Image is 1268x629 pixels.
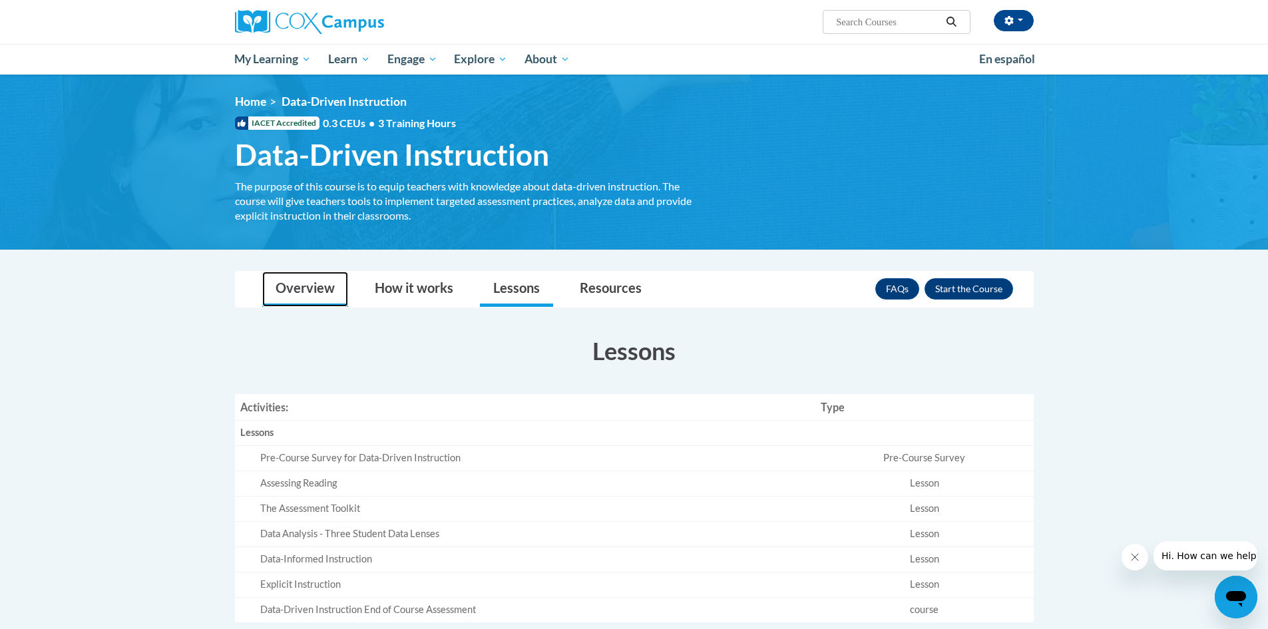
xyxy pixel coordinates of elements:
span: My Learning [234,51,311,67]
span: Engage [387,51,437,67]
a: Lessons [480,272,553,307]
th: Type [815,394,1034,421]
div: Data Analysis - Three Student Data Lenses [260,527,810,541]
a: About [516,44,578,75]
span: Explore [454,51,507,67]
a: Resources [566,272,655,307]
button: Account Settings [994,10,1034,31]
td: Lesson [815,497,1034,522]
div: Data-Driven Instruction End of Course Assessment [260,603,810,617]
button: Search [941,14,961,30]
div: Pre-Course Survey for Data-Driven Instruction [260,451,810,465]
td: Lesson [815,547,1034,572]
span: • [369,116,375,129]
span: 3 Training Hours [378,116,456,129]
div: Lessons [240,426,810,440]
a: Cox Campus [235,10,488,34]
td: Lesson [815,471,1034,497]
a: How it works [361,272,467,307]
span: Learn [328,51,370,67]
span: Data-Driven Instruction [235,137,549,172]
a: Learn [319,44,379,75]
a: FAQs [875,278,919,300]
div: The Assessment Toolkit [260,502,810,516]
span: IACET Accredited [235,116,319,130]
button: Enroll [925,278,1013,300]
iframe: Button to launch messaging window [1215,576,1257,618]
span: About [525,51,570,67]
a: Engage [379,44,446,75]
a: My Learning [226,44,320,75]
a: Home [235,95,266,108]
span: Data-Driven Instruction [282,95,407,108]
span: 0.3 CEUs [323,116,456,130]
a: Explore [445,44,516,75]
iframe: Close message [1122,544,1148,570]
span: En español [979,52,1035,66]
span: Hi. How can we help? [8,9,108,20]
td: course [815,597,1034,622]
div: Data-Informed Instruction [260,552,810,566]
td: Lesson [815,572,1034,597]
th: Activities: [235,394,815,421]
td: Lesson [815,522,1034,547]
a: Overview [262,272,348,307]
img: Cox Campus [235,10,384,34]
iframe: Message from company [1154,541,1257,570]
div: Main menu [215,44,1054,75]
h3: Lessons [235,334,1034,367]
input: Search Courses [835,14,941,30]
a: En español [970,45,1044,73]
td: Pre-Course Survey [815,446,1034,471]
div: The purpose of this course is to equip teachers with knowledge about data-driven instruction. The... [235,179,694,223]
div: Assessing Reading [260,477,810,491]
div: Explicit Instruction [260,578,810,592]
